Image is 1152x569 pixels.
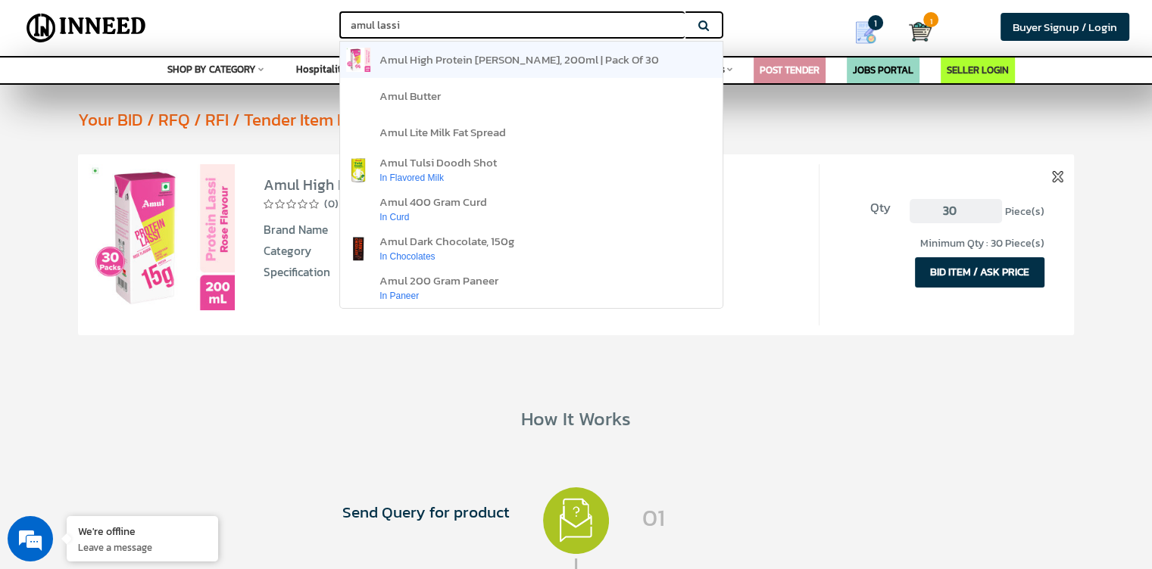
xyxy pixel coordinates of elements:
[8,413,289,466] textarea: Type your message and click 'Submit'
[340,78,723,114] a: amul butter
[947,63,1009,77] a: SELLER LOGIN
[78,524,207,538] div: We're offline
[909,20,932,43] img: Cart
[340,114,723,151] a: amul lite milk fat spread
[264,264,369,281] span: Specification
[642,501,907,534] span: 01
[32,191,264,344] span: We are offline. Please leave us a message.
[79,85,254,104] div: Leave a message
[89,164,235,310] img: Amul High Protein Rose Lassi, 200mL | Pack of 30
[26,91,64,99] img: logo_Zg8I0qSkbAqR2WFHt3p6CTuqpyXMFPubPcD2OT02zFN43Cy9FUNNG3NEPhM_Q1qe_.png
[1013,18,1117,36] span: Buyer Signup / Login
[379,247,514,263] div: in chocolates
[854,21,877,44] img: Show My Quotes
[379,154,497,171] span: amul tulsi doodh shot
[379,208,487,223] div: in curd
[244,501,509,524] span: Send Query for product
[167,62,256,76] span: SHOP BY CATEGORY
[20,9,152,47] img: Inneed.Market
[1052,171,1063,182] img: inneed-close-icon.png
[379,123,506,141] span: amul lite milk fat spread
[868,15,883,30] span: 1
[379,87,441,104] span: amul butter
[339,11,685,39] input: Search for Brands, Products, Sellers, Manufacturers...
[915,257,1044,288] button: BID ITEM / ASK PRICE
[340,190,723,229] a: amul 400 gram curdin curd
[78,107,1129,132] div: Your BID / RFQ / RFI / Tender Item List
[324,197,339,212] span: (0)
[105,397,115,406] img: salesiqlogo_leal7QplfZFryJ6FIlVepeu7OftD7mt8q6exU6-34PB8prfIgodN67KcxXM9Y7JQ_.png
[264,243,369,260] span: Category
[264,222,369,238] span: Brand Name
[340,229,723,269] a: amul dark chocolate, 150gin chocolates
[340,151,723,190] a: amul tulsi doodh shotin flavored milk
[923,12,938,27] span: 1
[1001,13,1129,41] a: Buyer Signup / Login
[119,396,192,407] em: Driven by SalesIQ
[379,287,498,302] div: in paneer
[379,193,487,210] span: amul 400 gram curd
[853,63,913,77] a: JOBS PORTAL
[839,199,891,217] span: Qty
[543,487,610,554] img: 1.svg
[839,236,1044,251] div: Minimum Qty : 30 Piece(s)
[222,466,275,487] em: Submit
[379,272,498,289] span: amul 200 gram paneer
[78,540,207,554] p: Leave a message
[1005,204,1044,219] span: Piece(s)
[834,15,909,50] a: my Quotes 1
[340,42,723,78] a: amul high protein [PERSON_NAME], 200ml | pack of 30
[296,62,347,76] span: Hospitality
[379,169,497,184] div: in flavored milk
[909,15,920,48] a: Cart 1
[379,232,514,250] span: amul dark chocolate, 150g
[340,269,723,308] a: amul 200 gram paneerin paneer
[379,51,659,68] span: amul high protein [PERSON_NAME], 200ml | pack of 30
[248,8,285,44] div: Minimize live chat window
[23,405,1129,432] div: How It Works
[760,63,820,77] a: POST TENDER
[264,173,642,196] a: Amul High Protein [PERSON_NAME], 200mL | Pack of 30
